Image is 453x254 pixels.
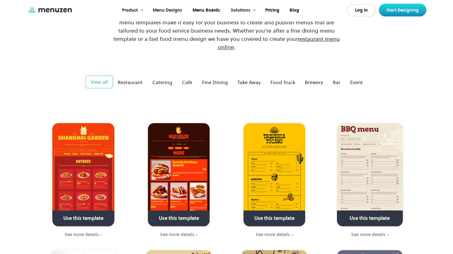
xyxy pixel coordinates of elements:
[187,1,225,20] a: Menu Boards
[351,232,385,237] div: See more details
[305,79,323,86] div: Brewery
[135,231,223,238] a: See more details
[347,4,376,16] a: Log In
[91,78,108,86] div: View all
[260,1,284,20] a: Pricing
[333,79,340,86] div: Bar
[147,1,187,20] a: Menu Designs
[243,123,305,226] a: Use this template
[230,231,318,238] a: See more details
[202,79,228,86] div: Fine Dining
[284,1,304,20] a: Blog
[337,123,403,226] a: Use this template
[152,79,172,86] div: Catering
[160,232,194,237] div: See more details
[270,79,295,86] div: Food Truck
[122,7,138,14] div: Product
[40,231,127,238] a: See more details
[350,79,363,86] div: Event
[231,7,250,14] div: Solutions
[64,232,99,237] div: See more details
[148,123,210,226] a: Use this template
[238,79,261,86] div: Take Away
[326,231,414,238] a: See more details
[256,232,290,237] div: See more details
[110,10,343,51] p: A great menu requires easy navigation, flexibility, and brand recognition. Our range of free menu...
[182,79,192,86] div: Cafe
[118,79,143,86] div: Restaurant
[225,1,260,20] div: Solutions
[116,1,147,20] div: Product
[379,4,426,16] a: Start Designing
[52,123,114,226] a: Use this template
